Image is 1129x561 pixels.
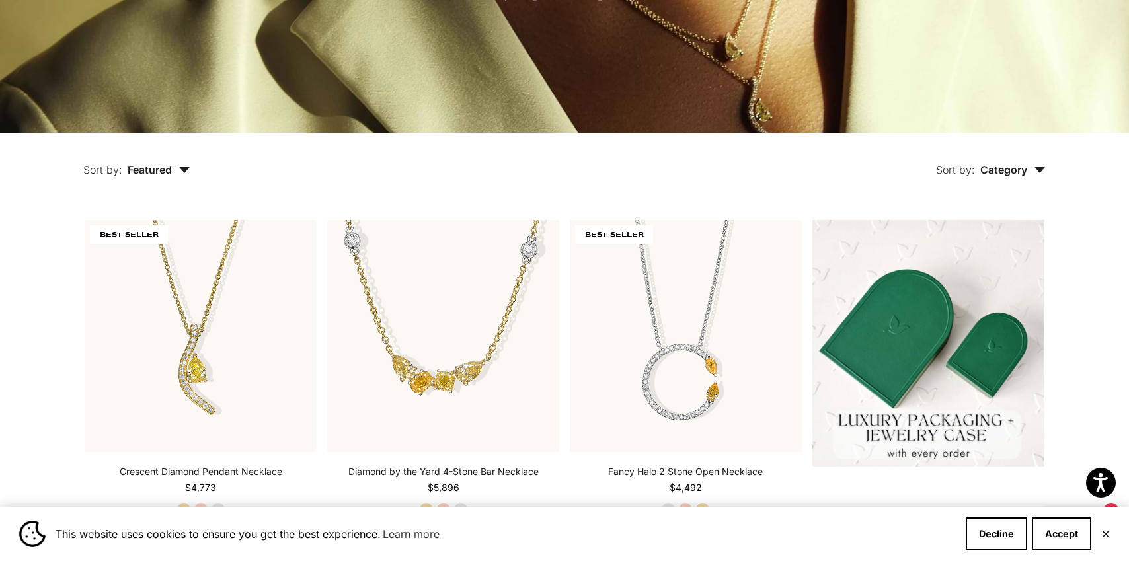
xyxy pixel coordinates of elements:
[83,163,122,176] span: Sort by:
[570,220,802,452] img: #WhiteGold
[1032,517,1091,550] button: Accept
[966,517,1027,550] button: Decline
[56,524,955,544] span: This website uses cookies to ensure you get the best experience.
[327,220,559,452] img: #YellowGold
[381,524,442,544] a: Learn more
[19,521,46,547] img: Cookie banner
[570,220,802,452] a: #YellowGold #RoseGold #WhiteGold
[575,225,653,244] span: BEST SELLER
[1101,530,1110,538] button: Close
[120,465,282,478] a: Crescent Diamond Pendant Necklace
[90,225,168,244] span: BEST SELLER
[936,163,975,176] span: Sort by:
[348,465,539,478] a: Diamond by the Yard 4-Stone Bar Necklace
[906,133,1076,188] button: Sort by: Category
[128,163,190,176] span: Featured
[53,133,221,188] button: Sort by: Featured
[185,481,216,494] sale-price: $4,773
[980,163,1046,176] span: Category
[85,220,317,452] img: #YellowGold
[327,220,559,452] a: #YellowGold #RoseGold #WhiteGold
[608,465,763,478] a: Fancy Halo 2 Stone Open Necklace
[428,481,459,494] sale-price: $5,896
[670,481,702,494] sale-price: $4,492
